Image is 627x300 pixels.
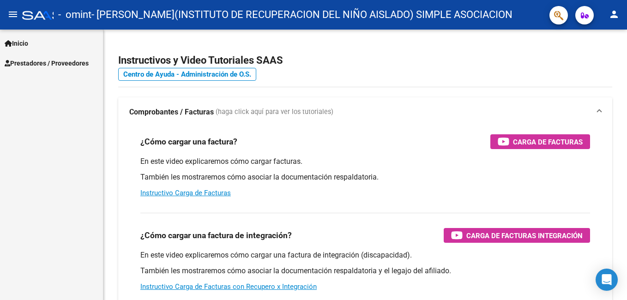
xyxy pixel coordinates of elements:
[118,52,612,69] h2: Instructivos y Video Tutoriales SAAS
[140,229,292,242] h3: ¿Cómo cargar una factura de integración?
[58,5,91,25] span: - omint
[216,107,333,117] span: (haga click aquí para ver los tutoriales)
[140,189,231,197] a: Instructivo Carga de Facturas
[140,172,590,182] p: También les mostraremos cómo asociar la documentación respaldatoria.
[129,107,214,117] strong: Comprobantes / Facturas
[7,9,18,20] mat-icon: menu
[140,135,237,148] h3: ¿Cómo cargar una factura?
[609,9,620,20] mat-icon: person
[140,282,317,291] a: Instructivo Carga de Facturas con Recupero x Integración
[91,5,512,25] span: - [PERSON_NAME](INSTITUTO DE RECUPERACION DEL NIÑO AISLADO) SIMPLE ASOCIACION
[444,228,590,243] button: Carga de Facturas Integración
[140,266,590,276] p: También les mostraremos cómo asociar la documentación respaldatoria y el legajo del afiliado.
[5,58,89,68] span: Prestadores / Proveedores
[118,68,256,81] a: Centro de Ayuda - Administración de O.S.
[5,38,28,48] span: Inicio
[140,250,590,260] p: En este video explicaremos cómo cargar una factura de integración (discapacidad).
[596,269,618,291] div: Open Intercom Messenger
[513,136,583,148] span: Carga de Facturas
[490,134,590,149] button: Carga de Facturas
[466,230,583,241] span: Carga de Facturas Integración
[118,97,612,127] mat-expansion-panel-header: Comprobantes / Facturas (haga click aquí para ver los tutoriales)
[140,156,590,167] p: En este video explicaremos cómo cargar facturas.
